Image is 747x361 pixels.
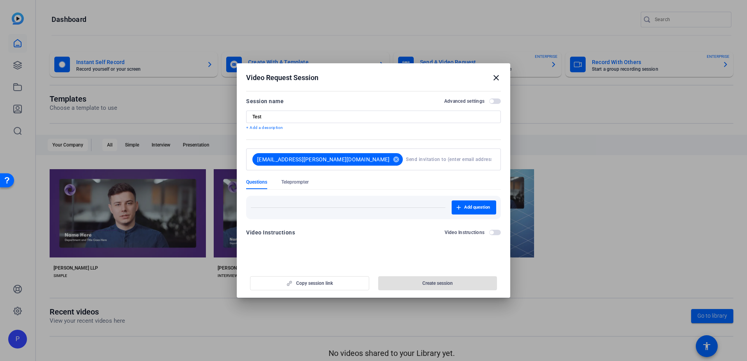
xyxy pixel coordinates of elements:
div: Video Request Session [246,73,501,82]
span: [EMAIL_ADDRESS][PERSON_NAME][DOMAIN_NAME] [257,155,390,163]
p: + Add a description [246,125,501,131]
h2: Video Instructions [445,229,485,236]
span: Teleprompter [281,179,309,185]
h2: Advanced settings [444,98,484,104]
input: Send invitation to (enter email address here) [406,152,491,167]
input: Enter Session Name [252,114,495,120]
div: Session name [246,97,284,106]
span: Add question [464,204,490,211]
mat-icon: cancel [390,156,403,163]
button: Add question [452,200,496,214]
div: Video Instructions [246,228,295,237]
span: Questions [246,179,267,185]
mat-icon: close [491,73,501,82]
